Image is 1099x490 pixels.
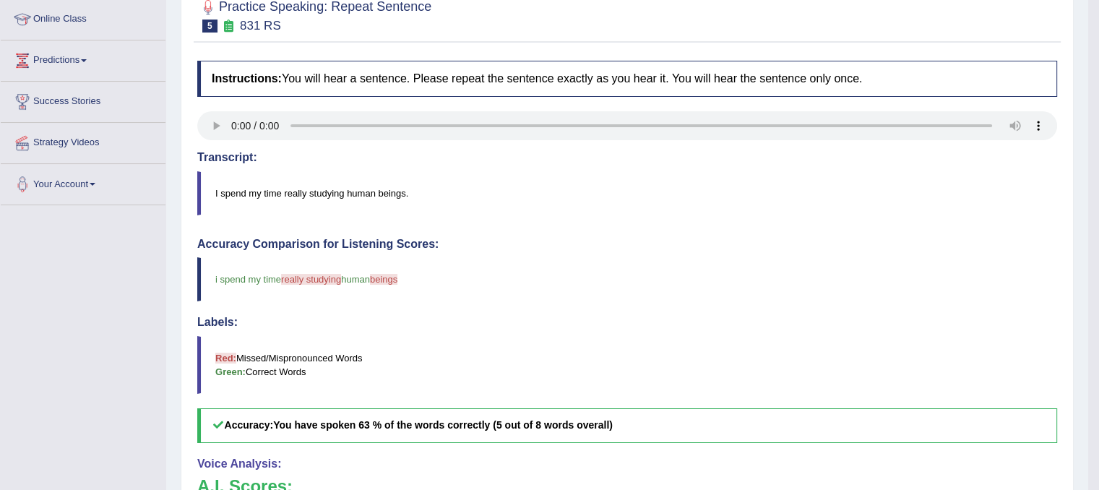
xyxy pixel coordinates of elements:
a: Strategy Videos [1,123,165,159]
span: i spend my time [215,274,281,285]
a: Success Stories [1,82,165,118]
b: Red: [215,353,236,364]
h4: Transcript: [197,151,1057,164]
a: Your Account [1,164,165,200]
blockquote: I spend my time really studying human beings. [197,171,1057,215]
a: Predictions [1,40,165,77]
span: human [341,274,370,285]
b: Instructions: [212,72,282,85]
small: 831 RS [240,19,281,33]
b: Green: [215,366,246,377]
b: You have spoken 63 % of the words correctly (5 out of 8 words overall) [273,419,613,431]
h4: You will hear a sentence. Please repeat the sentence exactly as you hear it. You will hear the se... [197,61,1057,97]
span: 5 [202,20,217,33]
small: Exam occurring question [221,20,236,33]
blockquote: Missed/Mispronounced Words Correct Words [197,336,1057,394]
h5: Accuracy: [197,408,1057,442]
span: beings [370,274,397,285]
h4: Labels: [197,316,1057,329]
span: really studying [281,274,341,285]
h4: Accuracy Comparison for Listening Scores: [197,238,1057,251]
h4: Voice Analysis: [197,457,1057,470]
